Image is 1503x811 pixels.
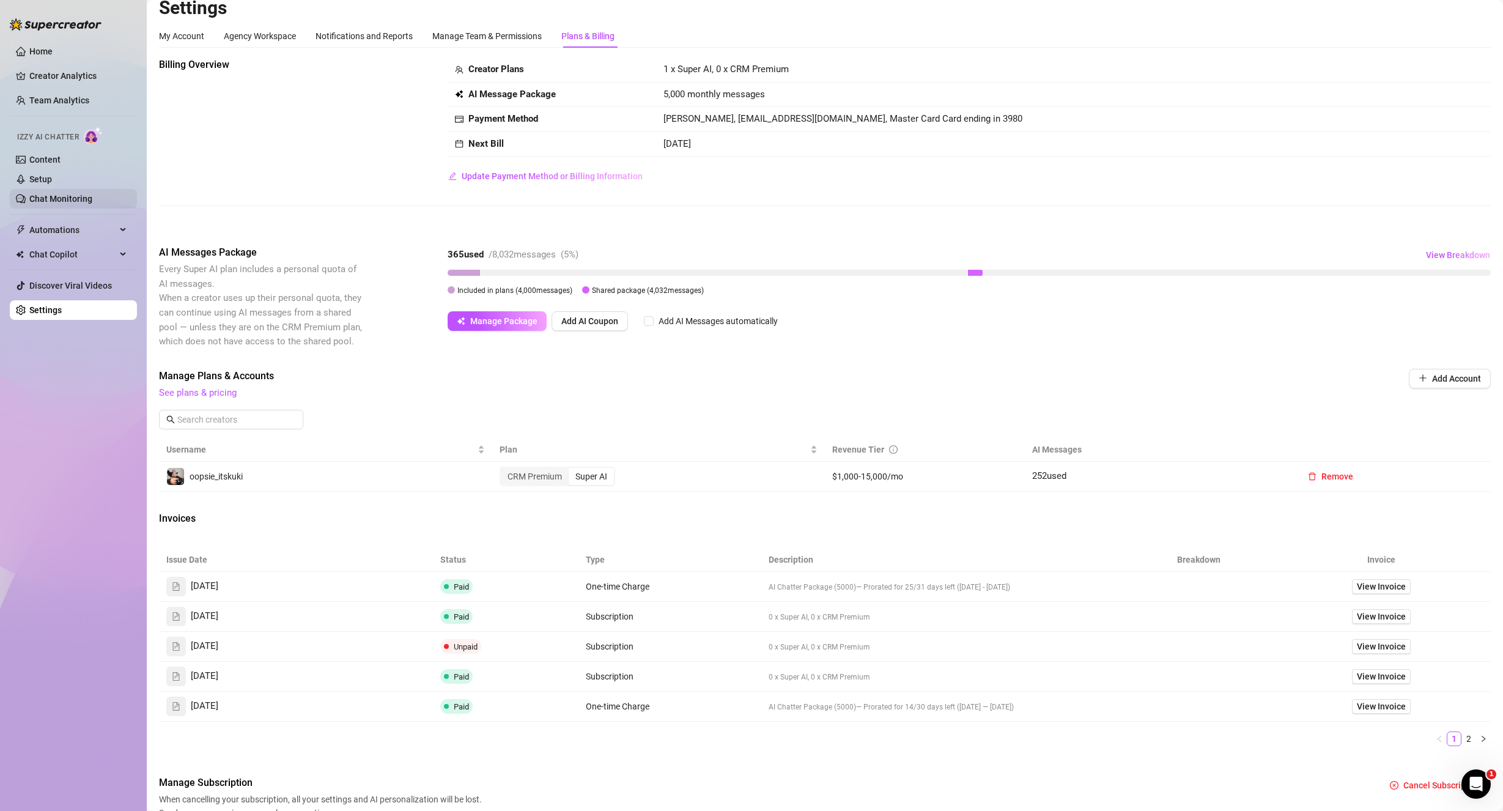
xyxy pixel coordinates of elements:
[29,245,116,264] span: Chat Copilot
[16,250,24,259] img: Chat Copilot
[468,138,504,149] strong: Next Bill
[1426,250,1490,260] span: View Breakdown
[191,639,218,654] span: [DATE]
[856,703,1014,711] span: — Prorated for 14/30 days left ([DATE] — [DATE])
[1432,374,1481,383] span: Add Account
[1357,580,1406,593] span: View Invoice
[1447,732,1461,746] a: 1
[1380,776,1491,795] button: Cancel Subscription
[825,462,1025,492] td: $1,000-15,000/mo
[17,131,79,143] span: Izzy AI Chatter
[492,438,825,462] th: Plan
[1272,548,1491,572] th: Invoice
[316,29,413,43] div: Notifications and Reports
[166,415,175,424] span: search
[432,29,542,43] div: Manage Team & Permissions
[569,468,614,485] div: Super AI
[761,662,1126,692] td: 0 x Super AI, 0 x CRM Premium
[29,174,52,184] a: Setup
[29,220,116,240] span: Automations
[84,127,103,144] img: AI Chatter
[889,445,898,454] span: info-circle
[455,115,463,124] span: credit-card
[1352,609,1411,624] a: View Invoice
[159,369,1326,383] span: Manage Plans & Accounts
[592,286,704,295] span: Shared package ( 4,032 messages)
[552,311,628,331] button: Add AI Coupon
[1298,467,1363,486] button: Remove
[468,64,524,75] strong: Creator Plans
[500,467,615,486] div: segmented control
[454,702,469,711] span: Paid
[455,139,463,148] span: calendar
[1032,470,1066,481] span: 252 used
[1352,579,1411,594] a: View Invoice
[761,602,1126,632] td: 0 x Super AI, 0 x CRM Premium
[1352,699,1411,714] a: View Invoice
[769,583,856,591] span: AI Chatter Package (5000)
[191,579,218,594] span: [DATE]
[454,642,478,651] span: Unpaid
[166,443,475,456] span: Username
[159,264,362,347] span: Every Super AI plan includes a personal quota of AI messages. When a creator uses up their person...
[500,443,808,456] span: Plan
[448,249,484,260] strong: 365 used
[10,18,102,31] img: logo-BBDzfeDw.svg
[16,225,26,235] span: thunderbolt
[1357,640,1406,653] span: View Invoice
[561,316,618,326] span: Add AI Coupon
[191,669,218,684] span: [DATE]
[769,613,870,621] span: 0 x Super AI, 0 x CRM Premium
[177,413,286,426] input: Search creators
[769,673,870,681] span: 0 x Super AI, 0 x CRM Premium
[1025,438,1291,462] th: AI Messages
[172,702,180,711] span: file-text
[29,66,127,86] a: Creator Analytics
[470,316,537,326] span: Manage Package
[663,64,789,75] span: 1 x Super AI, 0 x CRM Premium
[448,172,457,180] span: edit
[1432,731,1447,746] button: left
[1409,369,1491,388] button: Add Account
[1357,610,1406,623] span: View Invoice
[561,249,578,260] span: ( 5 %)
[1357,670,1406,683] span: View Invoice
[159,29,204,43] div: My Account
[1447,731,1461,746] li: 1
[1352,639,1411,654] a: View Invoice
[167,468,184,485] img: oopsie_itskuki
[448,166,643,186] button: Update Payment Method or Billing Information
[489,249,556,260] span: / 8,032 messages
[1461,731,1476,746] li: 2
[769,703,856,711] span: AI Chatter Package (5000)
[578,548,761,572] th: Type
[29,95,89,105] a: Team Analytics
[29,155,61,165] a: Content
[468,89,556,100] strong: AI Message Package
[224,29,296,43] div: Agency Workspace
[29,281,112,291] a: Discover Viral Videos
[761,548,1126,572] th: Description
[172,672,180,681] span: file-text
[462,171,643,181] span: Update Payment Method or Billing Information
[761,632,1126,662] td: 0 x Super AI, 0 x CRM Premium
[455,65,463,74] span: team
[159,245,364,260] span: AI Messages Package
[159,387,237,398] a: See plans & pricing
[1476,731,1491,746] button: right
[586,612,633,621] span: Subscription
[29,305,62,315] a: Settings
[190,472,243,481] span: oopsie_itskuki
[586,702,649,711] span: One-time Charge
[1461,769,1491,799] iframe: Intercom live chat
[468,113,538,124] strong: Payment Method
[1321,472,1353,481] span: Remove
[159,57,364,72] span: Billing Overview
[663,87,765,102] span: 5,000 monthly messages
[159,511,364,526] span: Invoices
[586,582,649,591] span: One-time Charge
[433,548,579,572] th: Status
[501,468,569,485] div: CRM Premium
[29,46,53,56] a: Home
[1432,731,1447,746] li: Previous Page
